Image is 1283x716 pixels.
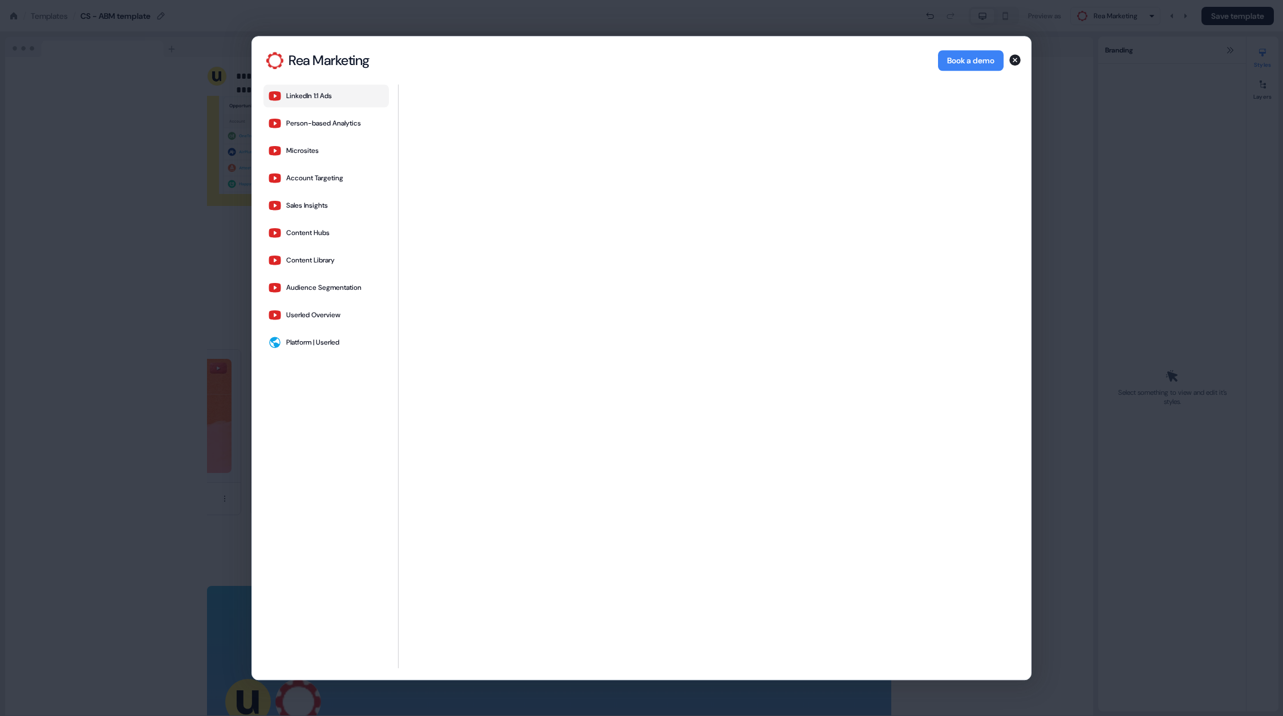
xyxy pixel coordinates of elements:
[286,91,332,100] div: LinkedIn 1:1 Ads
[263,84,389,107] button: LinkedIn 1:1 Ads
[263,304,389,326] button: Userled Overview
[263,331,389,354] button: Platform | Userled
[286,173,343,183] div: Account Targeting
[263,112,389,135] button: Person-based Analytics
[263,139,389,162] button: Microsites
[263,276,389,299] button: Audience Segmentation
[286,146,319,155] div: Microsites
[938,50,1004,71] button: Book a demo
[286,119,361,128] div: Person-based Analytics
[286,338,339,347] div: Platform | Userled
[289,52,370,69] div: Rea Marketing
[263,249,389,272] button: Content Library
[286,256,335,265] div: Content Library
[286,228,330,237] div: Content Hubs
[286,283,362,292] div: Audience Segmentation
[263,221,389,244] button: Content Hubs
[263,167,389,189] button: Account Targeting
[286,201,328,210] div: Sales Insights
[263,194,389,217] button: Sales Insights
[286,310,340,319] div: Userled Overview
